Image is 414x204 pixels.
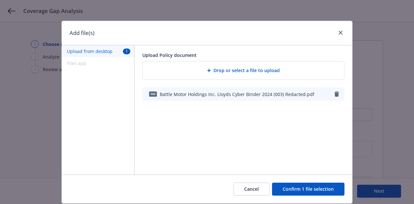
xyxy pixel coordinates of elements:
span: pdf [149,91,157,96]
div: Upload Policy document [142,52,344,59]
button: Upload from desktop1 [62,45,134,57]
span: Battle Motor Holdings Inc. Lloyds Cyber Binder 2024 (003) Redacted.pdf [160,91,314,98]
span: 1 [123,48,130,54]
div: Drop or select a file to upload [142,61,344,80]
span: Drop or select a file to upload [213,67,280,74]
button: Confirm 1 file selection [272,183,344,196]
h1: Add file(s) [70,29,94,37]
button: Cancel [234,183,269,196]
a: close [337,29,344,37]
